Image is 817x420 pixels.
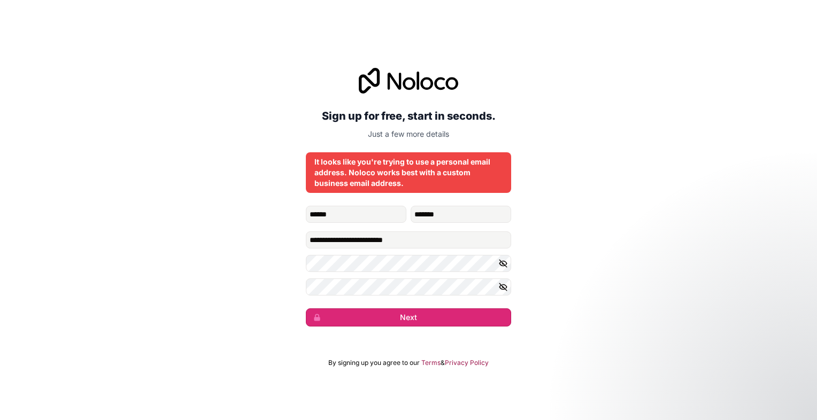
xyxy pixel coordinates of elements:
div: It looks like you're trying to use a personal email address. Noloco works best with a custom busi... [314,157,503,189]
input: Confirm password [306,278,511,295]
span: & [441,359,445,367]
a: Terms [421,359,441,367]
iframe: Intercom notifications message [603,340,817,415]
input: family-name [411,206,511,223]
span: By signing up you agree to our [328,359,420,367]
input: Password [306,255,511,272]
a: Privacy Policy [445,359,489,367]
input: Email address [306,231,511,248]
button: Next [306,308,511,326]
h2: Sign up for free, start in seconds. [306,106,511,126]
p: Just a few more details [306,129,511,139]
input: given-name [306,206,406,223]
